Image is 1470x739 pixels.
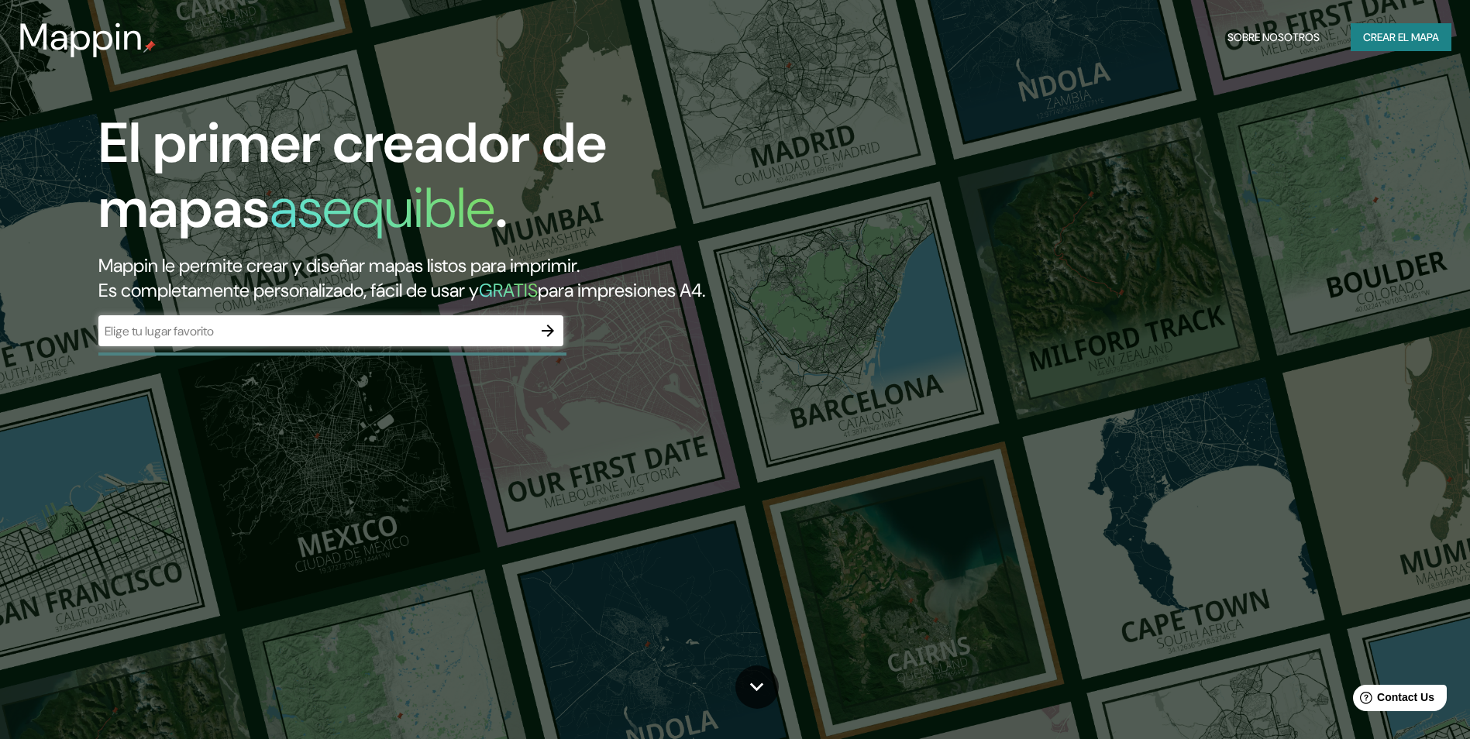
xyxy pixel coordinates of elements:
[1221,23,1326,52] button: Sobre nosotros
[1332,679,1453,722] iframe: Help widget launcher
[143,40,156,53] img: mappin-pin
[98,253,834,303] h2: Mappin le permite crear y diseñar mapas listos para imprimir. Es completamente personalizado, fác...
[98,322,532,340] input: Elige tu lugar favorito
[98,111,834,253] h1: El primer creador de mapas .
[1363,28,1439,47] font: Crear el mapa
[270,172,495,244] h1: asequible
[479,278,538,302] h5: GRATIS
[1227,28,1320,47] font: Sobre nosotros
[19,15,143,59] h3: Mappin
[1351,23,1451,52] button: Crear el mapa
